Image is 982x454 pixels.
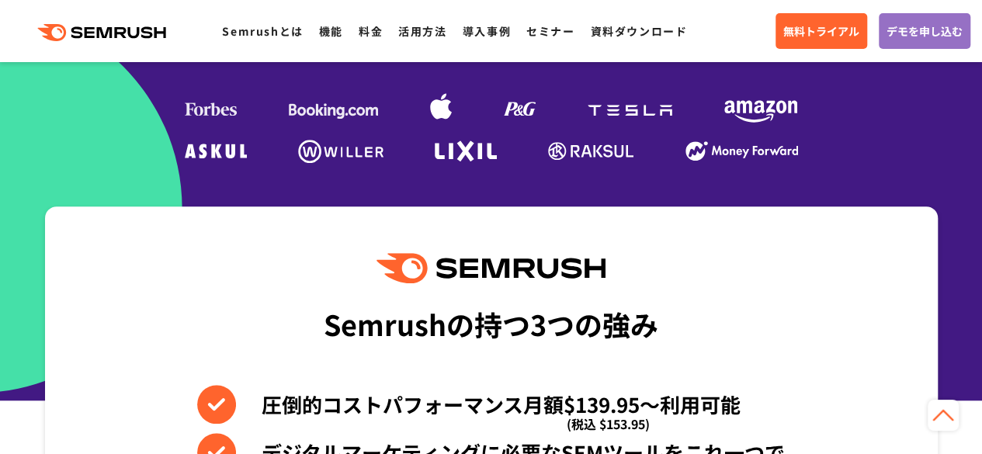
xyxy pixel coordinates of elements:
a: 機能 [319,23,343,39]
span: (税込 $153.95) [567,404,650,443]
span: デモを申し込む [887,23,963,40]
a: Semrushとは [222,23,303,39]
a: セミナー [526,23,574,39]
a: 活用方法 [398,23,446,39]
a: 無料トライアル [776,13,867,49]
span: 無料トライアル [783,23,859,40]
a: 資料ダウンロード [590,23,687,39]
a: 導入事例 [463,23,511,39]
a: 料金 [359,23,383,39]
img: Semrush [376,253,605,283]
div: Semrushの持つ3つの強み [324,295,658,352]
a: デモを申し込む [879,13,970,49]
li: 圧倒的コストパフォーマンス月額$139.95〜利用可能 [197,385,785,424]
